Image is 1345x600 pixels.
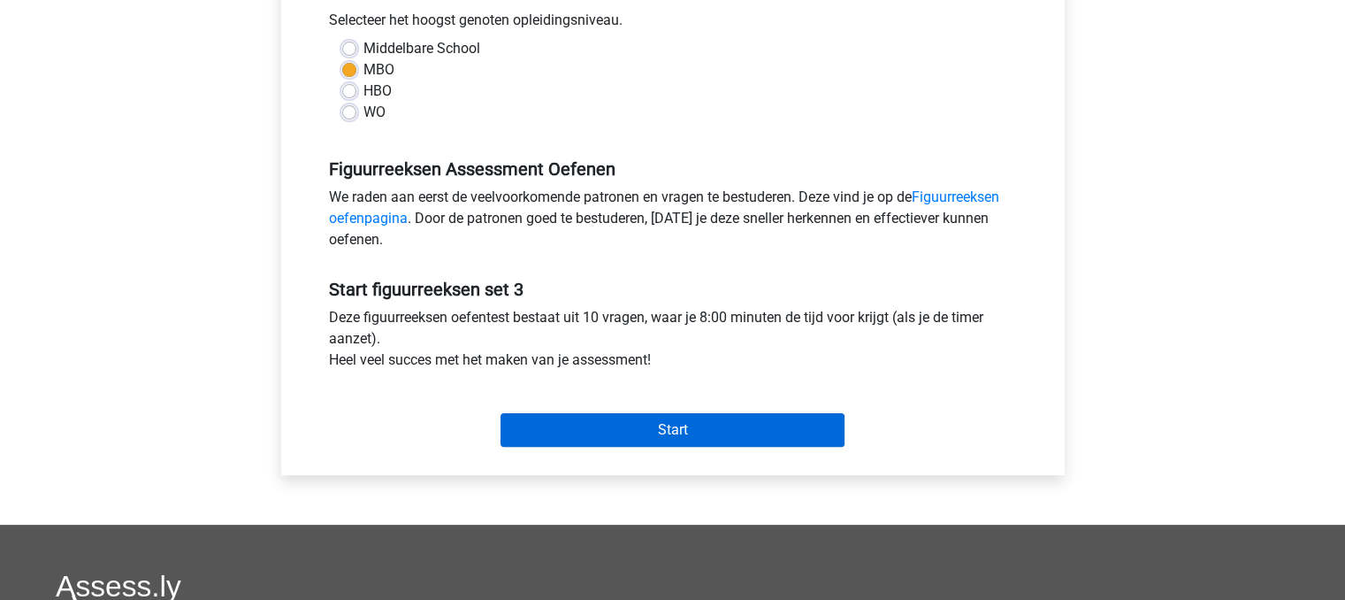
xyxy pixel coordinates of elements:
[316,10,1030,38] div: Selecteer het hoogst genoten opleidingsniveau.
[501,413,844,447] input: Start
[363,81,392,102] label: HBO
[316,187,1030,258] div: We raden aan eerst de veelvoorkomende patronen en vragen te bestuderen. Deze vind je op de . Door...
[363,59,394,81] label: MBO
[329,158,1017,180] h5: Figuurreeksen Assessment Oefenen
[363,38,480,59] label: Middelbare School
[363,102,386,123] label: WO
[329,279,1017,300] h5: Start figuurreeksen set 3
[316,307,1030,378] div: Deze figuurreeksen oefentest bestaat uit 10 vragen, waar je 8:00 minuten de tijd voor krijgt (als...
